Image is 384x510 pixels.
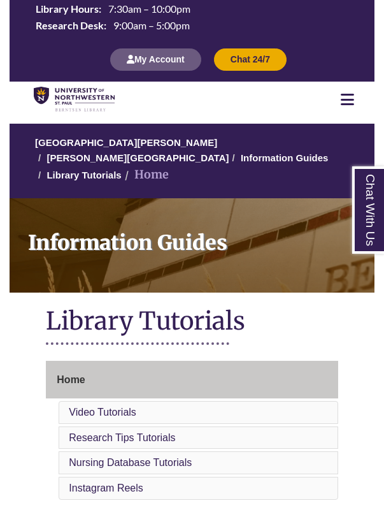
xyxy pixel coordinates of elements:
a: Research Tips Tutorials [69,432,175,443]
th: Library Hours: [31,2,103,16]
a: Nursing Database Tutorials [69,457,192,468]
button: My Account [110,48,201,70]
a: Home [46,361,338,399]
img: UNWSP Library Logo [34,87,115,112]
a: Chat 24/7 [214,54,287,64]
span: Home [57,374,85,385]
span: 9:00am – 5:00pm [113,19,190,31]
div: Guide Page Menu [46,361,338,502]
a: Information Guides [10,198,374,293]
a: [PERSON_NAME][GEOGRAPHIC_DATA] [46,152,229,163]
a: Instagram Reels [69,483,143,493]
h1: Information Guides [20,198,374,276]
a: Hours Today [31,2,353,36]
a: My Account [110,54,201,64]
button: Chat 24/7 [214,48,287,70]
a: Video Tutorials [69,407,136,418]
a: Information Guides [241,152,329,163]
span: 7:30am – 10:00pm [108,3,190,15]
a: [GEOGRAPHIC_DATA][PERSON_NAME] [35,137,217,148]
h1: Library Tutorials [46,305,338,339]
a: Library Tutorials [46,170,121,180]
li: Home [122,166,169,184]
th: Research Desk: [31,18,108,33]
table: Hours Today [31,2,353,34]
